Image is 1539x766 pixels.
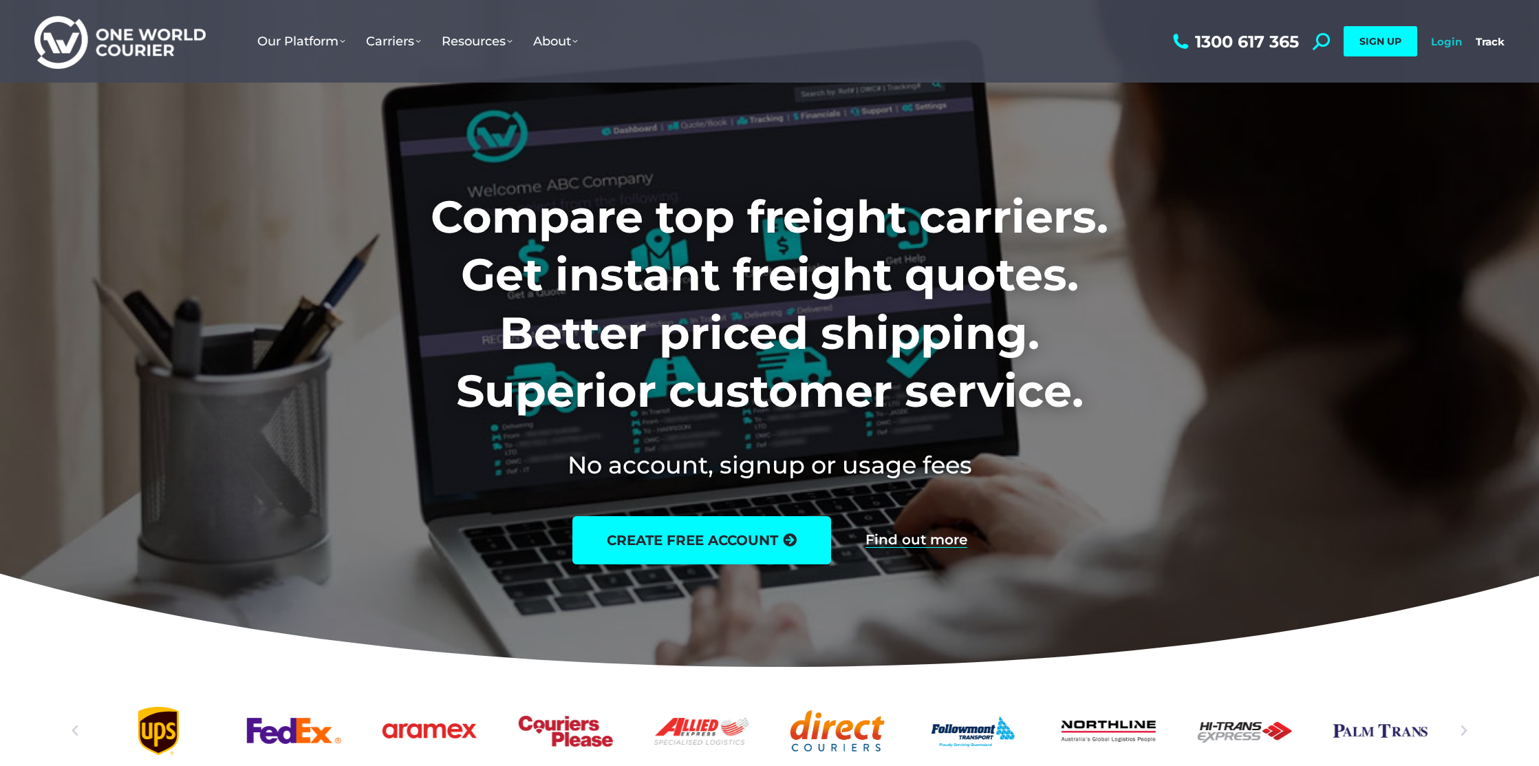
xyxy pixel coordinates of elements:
div: 4 / 25 [111,707,205,755]
a: Carriers [356,20,431,63]
h2: No account, signup or usage fees [340,448,1199,482]
div: 6 / 25 [383,707,477,755]
div: 7 / 25 [519,707,613,755]
a: SIGN UP [1344,26,1417,56]
a: Allied Express logo [654,707,749,755]
a: Palm-Trans-logo_x2-1 [1333,707,1428,755]
div: 11 / 25 [1062,707,1156,755]
div: 12 / 25 [1198,707,1292,755]
div: Slides [111,707,1428,755]
img: One World Courier [34,14,206,70]
h1: Compare top freight carriers. Get instant freight quotes. Better priced shipping. Superior custom... [340,188,1199,421]
span: SIGN UP [1359,35,1401,47]
div: 10 / 25 [926,707,1020,755]
span: Our Platform [257,34,345,49]
a: Track [1476,35,1505,48]
a: About [523,20,588,63]
div: 13 / 25 [1333,707,1428,755]
a: Couriers Please logo [519,707,613,755]
a: Aramex_logo [383,707,477,755]
a: Northline logo [1062,707,1156,755]
a: Find out more [865,533,967,548]
a: Our Platform [247,20,356,63]
span: Carriers [366,34,421,49]
span: Resources [442,34,513,49]
a: Hi-Trans_logo [1198,707,1292,755]
a: create free account [572,516,831,564]
a: Followmont transoirt web logo [926,707,1020,755]
a: UPS logo [111,707,205,755]
span: About [533,34,578,49]
div: 8 / 25 [654,707,749,755]
a: Resources [431,20,523,63]
div: 9 / 25 [790,707,884,755]
div: 5 / 25 [247,707,341,755]
a: Login [1431,35,1462,48]
a: 1300 617 365 [1170,33,1299,50]
a: Direct Couriers logo [790,707,884,755]
a: FedEx logo [247,707,341,755]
